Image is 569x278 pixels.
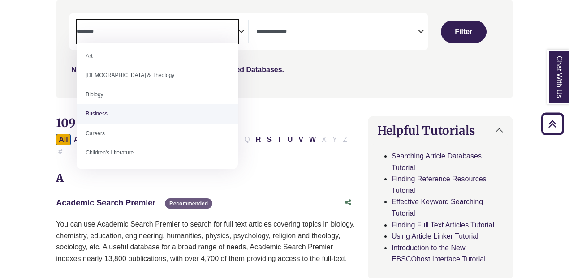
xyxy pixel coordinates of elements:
[538,118,567,130] a: Back to Top
[392,232,478,240] a: Using Article Linker Tutorial
[441,21,487,43] button: Submit for Search Results
[77,66,237,85] li: [DEMOGRAPHIC_DATA] & Theology
[339,194,357,211] button: Share this database
[71,66,284,73] a: Not sure where to start? Check our Recommended Databases.
[165,198,212,209] span: Recommended
[56,135,351,155] div: Alpha-list to filter by first letter of database name
[56,218,357,264] p: You can use Academic Search Premier to search for full text articles covering topics in biology, ...
[253,134,264,145] button: Filter Results R
[392,175,487,194] a: Finding Reference Resources Tutorial
[296,134,306,145] button: Filter Results V
[392,152,482,171] a: Searching Article Databases Tutorial
[256,29,418,36] textarea: Search
[77,29,238,36] textarea: Search
[77,47,237,66] li: Art
[77,104,237,124] li: Business
[71,134,82,145] button: Filter Results A
[56,115,137,130] span: 109 Databases
[77,124,237,143] li: Careers
[285,134,296,145] button: Filter Results U
[56,172,357,185] h3: A
[77,143,237,163] li: Children's Literature
[306,134,319,145] button: Filter Results W
[392,244,486,263] a: Introduction to the New EBSCOhost Interface Tutorial
[392,198,483,217] a: Effective Keyword Searching Tutorial
[392,221,494,229] a: Finding Full Text Articles Tutorial
[275,134,284,145] button: Filter Results T
[56,134,70,145] button: All
[56,198,155,207] a: Academic Search Premier
[77,85,237,104] li: Biology
[264,134,274,145] button: Filter Results S
[368,116,513,145] button: Helpful Tutorials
